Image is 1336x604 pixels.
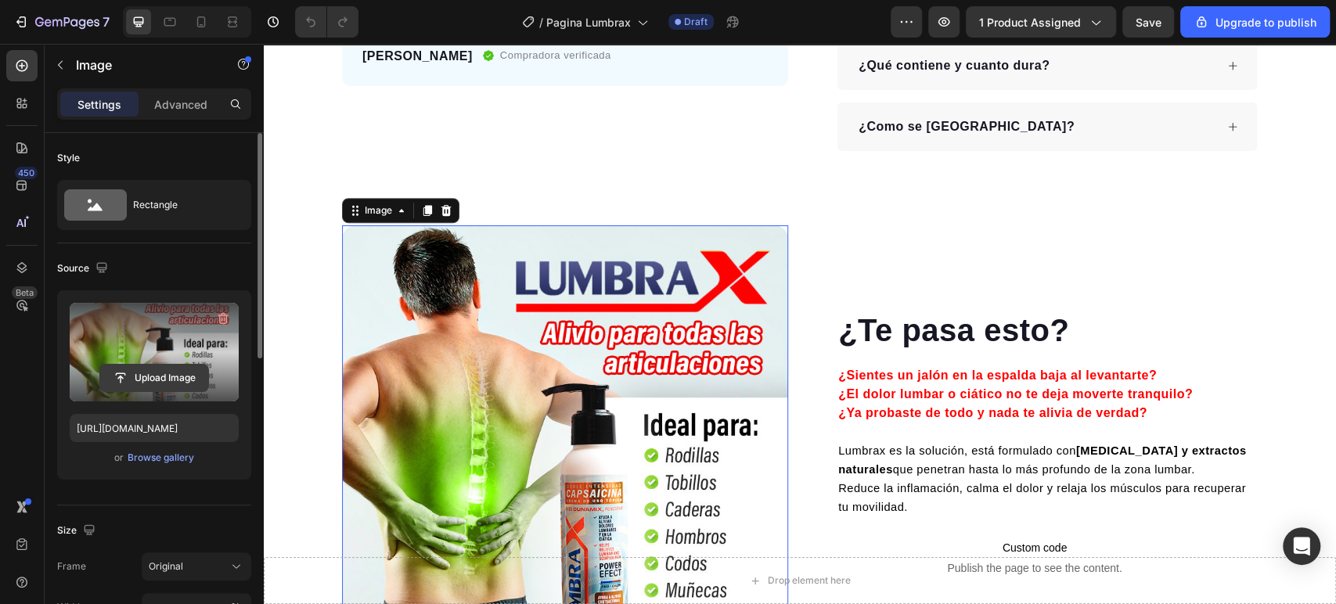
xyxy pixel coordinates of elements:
[133,187,229,223] div: Rectangle
[574,325,893,338] strong: ¿Sientes un jalón en la espalda baja al levantarte?
[77,96,121,113] p: Settings
[1283,527,1320,565] div: Open Intercom Messenger
[76,56,209,74] p: Image
[154,96,207,113] p: Advanced
[595,74,811,92] p: ¿Como se [GEOGRAPHIC_DATA]?
[12,286,38,299] div: Beta
[114,448,124,467] span: or
[99,364,209,392] button: Upload Image
[979,14,1081,31] span: 1 product assigned
[1122,6,1174,38] button: Save
[546,14,631,31] span: Pagina Lumbrax
[103,13,110,31] p: 7
[98,160,131,174] div: Image
[149,559,183,573] span: Original
[128,451,194,465] div: Browse gallery
[1136,16,1161,29] span: Save
[1180,6,1330,38] button: Upgrade to publish
[684,15,708,29] span: Draft
[6,6,117,38] button: 7
[1194,14,1316,31] div: Upgrade to publish
[539,14,543,31] span: /
[966,6,1116,38] button: 1 product assigned
[574,438,982,469] span: Reduce la inflamación, calma el dolor y relaja los músculos para recuperar tu movilidad.
[574,362,884,376] strong: ¿Ya probaste de todo y nada te alivia de verdad?
[574,401,982,432] span: Lumbrax es la solución, está formulado con que penetran hasta lo más profundo de la zona lumbar.
[57,258,111,279] div: Source
[142,552,251,581] button: Original
[504,530,587,543] div: Drop element here
[574,343,929,357] strong: ¿El dolor lumbar o ciático no te deja moverte tranquilo?
[127,450,195,466] button: Browse gallery
[57,559,86,573] label: Frame
[548,494,994,513] span: Custom code
[70,414,239,442] input: https://example.com/image.jpg
[573,264,994,308] h2: ¿Te pasa esto?
[264,44,1336,604] iframe: Design area
[295,6,358,38] div: Undo/Redo
[57,151,80,165] div: Style
[57,520,99,541] div: Size
[15,167,38,179] div: 450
